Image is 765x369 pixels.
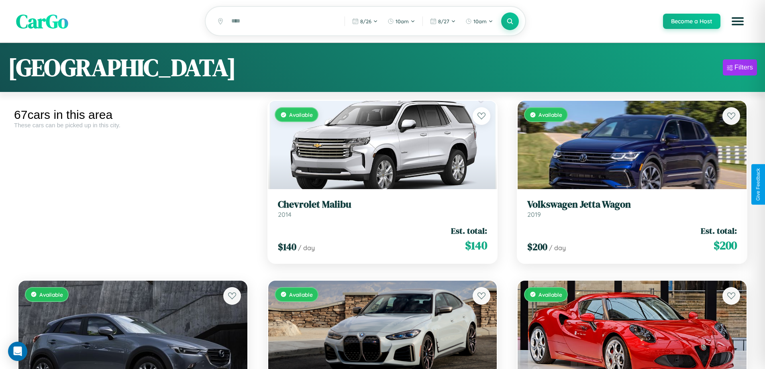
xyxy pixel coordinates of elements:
[527,240,547,253] span: $ 200
[278,240,296,253] span: $ 140
[289,111,313,118] span: Available
[289,291,313,298] span: Available
[451,225,487,236] span: Est. total:
[278,210,292,218] span: 2014
[438,18,449,24] span: 8 / 27
[734,63,753,71] div: Filters
[473,18,487,24] span: 10am
[461,15,497,28] button: 10am
[755,168,761,201] div: Give Feedback
[714,237,737,253] span: $ 200
[298,244,315,252] span: / day
[527,199,737,218] a: Volkswagen Jetta Wagon2019
[14,122,252,128] div: These cars can be picked up in this city.
[14,108,252,122] div: 67 cars in this area
[278,199,488,210] h3: Chevrolet Malibu
[527,199,737,210] h3: Volkswagen Jetta Wagon
[726,10,749,33] button: Open menu
[539,291,562,298] span: Available
[396,18,409,24] span: 10am
[539,111,562,118] span: Available
[8,51,236,84] h1: [GEOGRAPHIC_DATA]
[39,291,63,298] span: Available
[549,244,566,252] span: / day
[384,15,419,28] button: 10am
[278,199,488,218] a: Chevrolet Malibu2014
[8,342,27,361] div: Open Intercom Messenger
[16,8,68,35] span: CarGo
[465,237,487,253] span: $ 140
[426,15,460,28] button: 8/27
[360,18,371,24] span: 8 / 26
[701,225,737,236] span: Est. total:
[527,210,541,218] span: 2019
[723,59,757,75] button: Filters
[663,14,720,29] button: Become a Host
[348,15,382,28] button: 8/26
